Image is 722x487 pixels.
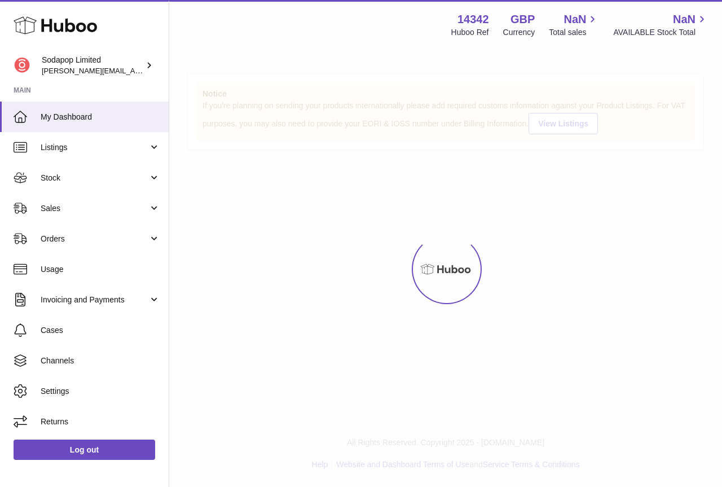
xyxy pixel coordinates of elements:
a: Log out [14,440,155,460]
strong: GBP [510,12,535,27]
span: Usage [41,264,160,275]
a: NaN Total sales [549,12,599,38]
div: Sodapop Limited [42,55,143,76]
span: My Dashboard [41,112,160,122]
span: NaN [563,12,586,27]
strong: 14342 [457,12,489,27]
span: Cases [41,325,160,336]
img: david@sodapop-audio.co.uk [14,57,30,74]
div: Currency [503,27,535,38]
a: NaN AVAILABLE Stock Total [613,12,708,38]
span: Total sales [549,27,599,38]
span: [PERSON_NAME][EMAIL_ADDRESS][DOMAIN_NAME] [42,66,226,75]
span: AVAILABLE Stock Total [613,27,708,38]
span: Returns [41,416,160,427]
span: Settings [41,386,160,397]
span: NaN [673,12,695,27]
span: Channels [41,356,160,366]
span: Listings [41,142,148,153]
span: Sales [41,203,148,214]
div: Huboo Ref [451,27,489,38]
span: Invoicing and Payments [41,295,148,305]
span: Orders [41,234,148,244]
span: Stock [41,173,148,183]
